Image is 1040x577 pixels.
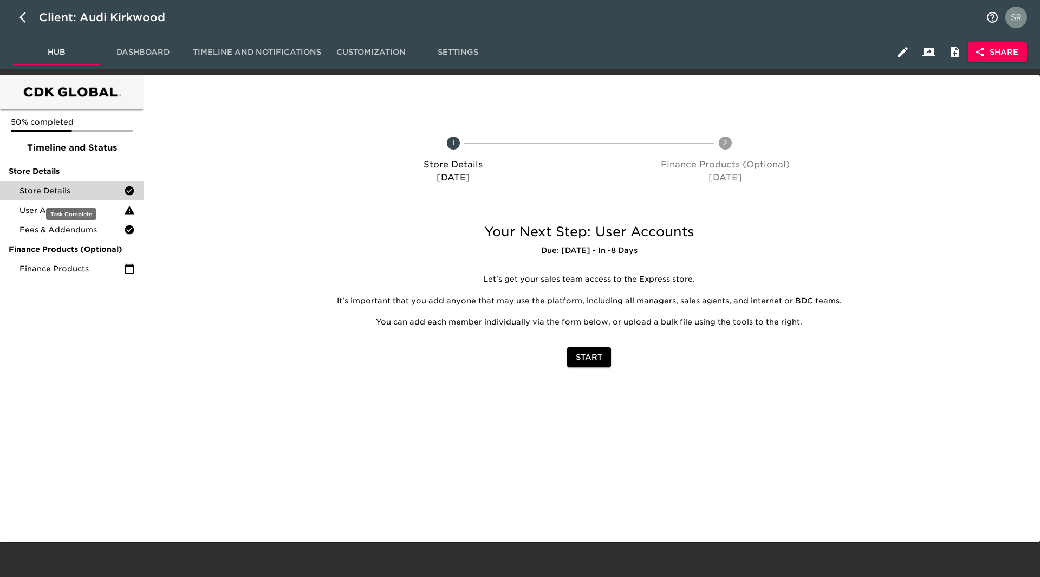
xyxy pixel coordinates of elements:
[890,39,916,65] button: Edit Hub
[321,158,585,171] p: Store Details
[334,46,408,59] span: Customization
[312,274,866,285] p: Let's get your sales team access to the Express store.
[594,171,857,184] p: [DATE]
[193,46,321,59] span: Timeline and Notifications
[312,296,866,307] p: It's important that you add anyone that may use the platform, including all managers, sales agent...
[321,171,585,184] p: [DATE]
[9,166,135,177] span: Store Details
[106,46,180,59] span: Dashboard
[723,139,727,147] text: 2
[11,116,133,127] p: 50% completed
[9,244,135,255] span: Finance Products (Optional)
[19,224,124,235] span: Fees & Addendums
[421,46,495,59] span: Settings
[968,42,1027,62] button: Share
[19,185,124,196] span: Store Details
[576,351,602,364] span: Start
[979,4,1005,30] button: notifications
[19,205,124,216] span: User Accounts
[1005,7,1027,28] img: Profile
[312,317,866,328] p: You can add each member individually via the form below, or upload a bulk file using the tools to...
[304,245,874,257] h6: Due: [DATE] - In -8 Days
[977,46,1018,59] span: Share
[39,9,180,26] div: Client: Audi Kirkwood
[9,141,135,154] span: Timeline and Status
[916,39,942,65] button: Client View
[19,263,124,274] span: Finance Products
[452,139,454,147] text: 1
[19,46,93,59] span: Hub
[304,223,874,241] h5: Your Next Step: User Accounts
[594,158,857,171] p: Finance Products (Optional)
[942,39,968,65] button: Internal Notes and Comments
[567,347,611,367] button: Start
